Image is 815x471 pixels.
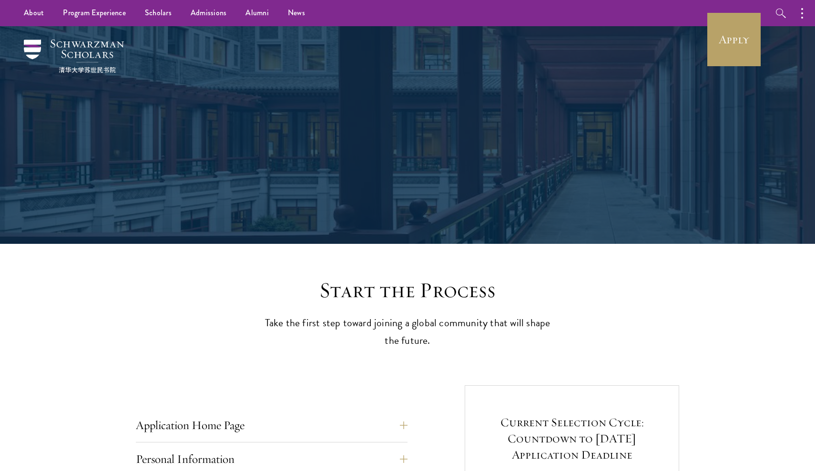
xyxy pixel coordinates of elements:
button: Application Home Page [136,414,407,437]
p: Take the first step toward joining a global community that will shape the future. [260,314,555,350]
button: Personal Information [136,448,407,471]
h5: Current Selection Cycle: Countdown to [DATE] Application Deadline [491,414,652,463]
img: Schwarzman Scholars [24,40,124,73]
h2: Start the Process [260,277,555,304]
a: Apply [707,13,761,66]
